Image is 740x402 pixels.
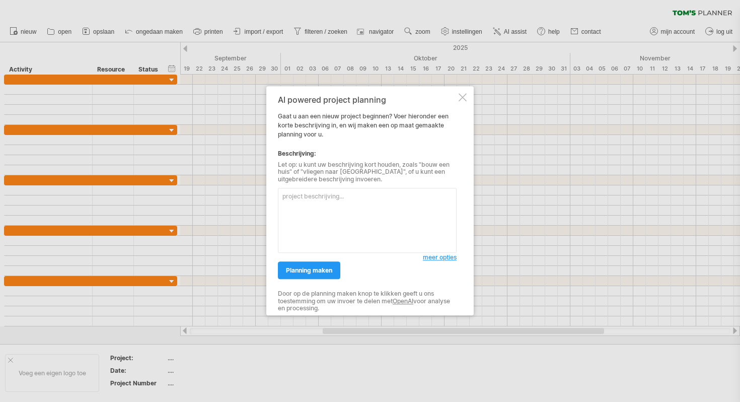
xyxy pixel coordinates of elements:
span: planning maken [286,267,332,275]
div: Beschrijving: [278,149,457,158]
a: planning maken [278,262,340,280]
a: meer opties [423,253,457,262]
div: Let op: u kunt uw beschrijving kort houden, zoals "bouw een huis" of "vliegen naar [GEOGRAPHIC_DA... [278,161,457,183]
a: OpenAI [393,297,413,305]
div: AI powered project planning [278,95,457,104]
div: Gaat u aan een nieuw project beginnen? Voer hieronder een korte beschrijving in, en wij maken een... [278,95,457,306]
div: Door op de planning maken knop te klikken geeft u ons toestemming om uw invoer te delen met voor ... [278,291,457,312]
span: meer opties [423,254,457,261]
